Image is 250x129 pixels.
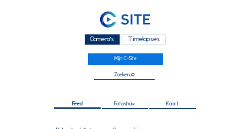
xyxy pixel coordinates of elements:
span: Kaart [166,101,178,107]
span: Fotoshow [114,101,135,107]
img: C-SITE Logo [100,11,150,28]
a: Mijn C-Site [88,53,163,65]
div: Camera's [84,34,120,45]
div: Timelapses [122,34,166,45]
a: C-SITE Logo [31,10,219,32]
span: Feed [72,101,82,107]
